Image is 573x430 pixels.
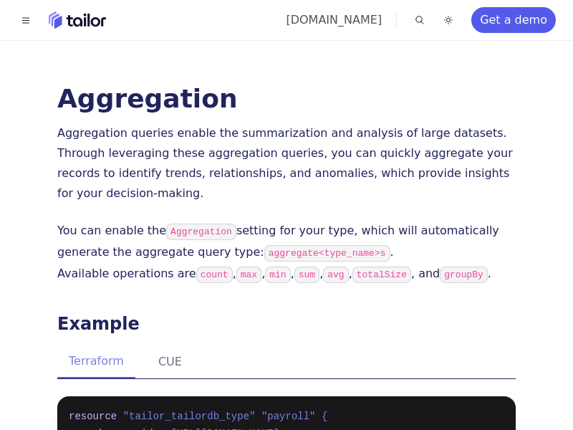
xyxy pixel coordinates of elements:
p: You can enable the setting for your type, which will automatically generate the aggregate query t... [57,221,516,285]
button: Find something... [411,11,428,29]
code: sum [294,267,319,283]
span: resource [69,411,117,422]
code: groupBy [440,267,488,283]
a: Home [49,11,106,29]
code: avg [323,267,348,283]
code: Aggregation [166,224,236,240]
code: count [196,267,233,283]
code: aggregate<type_name>s [264,245,390,262]
span: "payroll" [261,411,316,422]
button: Terraform [57,345,135,378]
h1: Aggregation [57,86,516,112]
p: Aggregation queries enable the summarization and analysis of large datasets. Through leveraging t... [57,123,516,204]
span: "tailor_tailordb_type" [123,411,256,422]
button: CUE [147,345,193,378]
code: totalSize [352,267,411,283]
code: min [265,267,290,283]
a: Example [57,314,140,334]
button: Toggle dark mode [440,11,457,29]
span: { [322,411,327,422]
a: Get a demo [471,7,556,33]
a: [DOMAIN_NAME] [286,13,382,27]
code: max [236,267,261,283]
button: Toggle navigation [17,11,34,29]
